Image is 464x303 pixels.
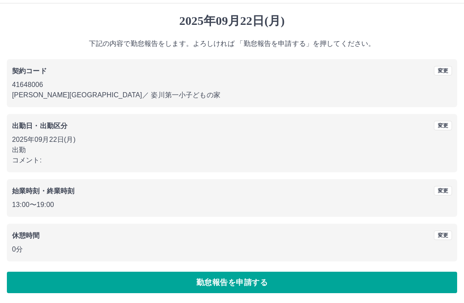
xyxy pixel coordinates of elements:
button: 変更 [434,66,452,75]
b: 出勤日・出勤区分 [12,122,67,129]
button: 変更 [434,231,452,240]
p: 41648006 [12,80,452,90]
button: 変更 [434,186,452,195]
b: 契約コード [12,67,47,75]
b: 休憩時間 [12,232,40,239]
p: 0分 [12,244,452,255]
b: 始業時刻・終業時刻 [12,187,74,195]
button: 勤怠報告を申請する [7,272,457,293]
p: 13:00 〜 19:00 [12,200,452,210]
p: 下記の内容で勤怠報告をします。よろしければ 「勤怠報告を申請する」を押してください。 [7,39,457,49]
p: [PERSON_NAME][GEOGRAPHIC_DATA] ／ 姿川第一小子どもの家 [12,90,452,100]
p: コメント: [12,155,452,165]
p: 出勤 [12,145,452,155]
h1: 2025年09月22日(月) [7,14,457,28]
p: 2025年09月22日(月) [12,135,452,145]
button: 変更 [434,121,452,130]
